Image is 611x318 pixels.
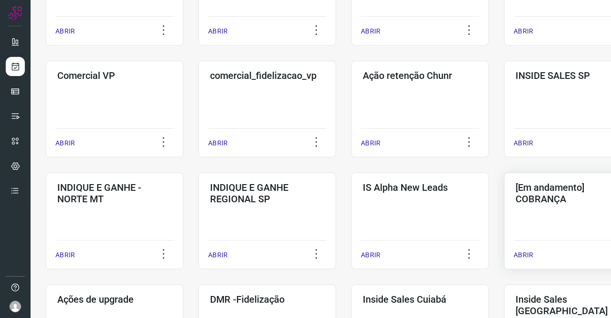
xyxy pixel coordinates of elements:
h3: Ação retenção Chunr [363,70,477,81]
h3: Ações de upgrade [57,294,172,305]
p: ABRIR [514,138,533,148]
p: ABRIR [361,26,380,36]
p: ABRIR [208,26,228,36]
p: ABRIR [361,250,380,260]
h3: IS Alpha New Leads [363,182,477,193]
h3: INDIQUE E GANHE REGIONAL SP [210,182,325,205]
h3: Inside Sales Cuiabá [363,294,477,305]
img: Logo [8,6,22,20]
h3: INDIQUE E GANHE - NORTE MT [57,182,172,205]
h3: DMR -Fidelização [210,294,325,305]
p: ABRIR [208,138,228,148]
p: ABRIR [514,26,533,36]
h3: comercial_fidelizacao_vp [210,70,325,81]
p: ABRIR [514,250,533,260]
p: ABRIR [361,138,380,148]
img: avatar-user-boy.jpg [10,301,21,312]
p: ABRIR [55,250,75,260]
p: ABRIR [55,138,75,148]
p: ABRIR [55,26,75,36]
p: ABRIR [208,250,228,260]
h3: Comercial VP [57,70,172,81]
